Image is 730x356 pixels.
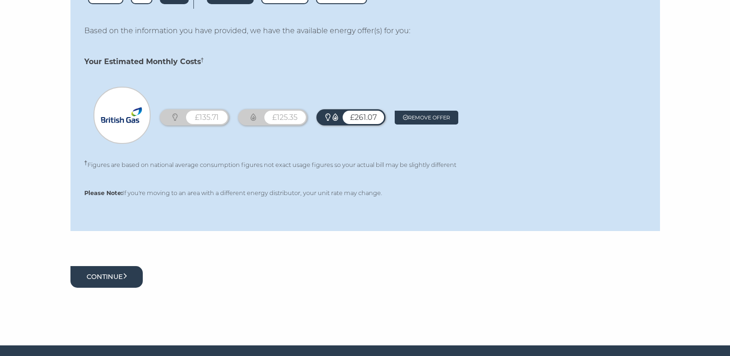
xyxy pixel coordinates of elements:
sup: † [84,159,88,166]
div: £135.71 [186,111,228,124]
div: £125.35 [264,111,306,124]
strong: Please Note: [84,190,123,196]
p: If you're moving to an area with a different energy distributor, your unit rate may change. [84,189,646,198]
a: Remove offer [395,111,458,125]
button: Continue [70,266,143,288]
sup: † [201,56,204,63]
p: Figures are based on national average consumption figures not exact usage figures so your actual ... [84,160,646,170]
div: £261.07 [343,111,384,124]
strong: Your Estimated Monthly Costs [84,57,204,66]
span: Remove offer [403,114,450,121]
img: British%20Gas.png [101,94,142,136]
p: Based on the information you have provided, we have the available energy offer(s) for you: [84,25,646,37]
